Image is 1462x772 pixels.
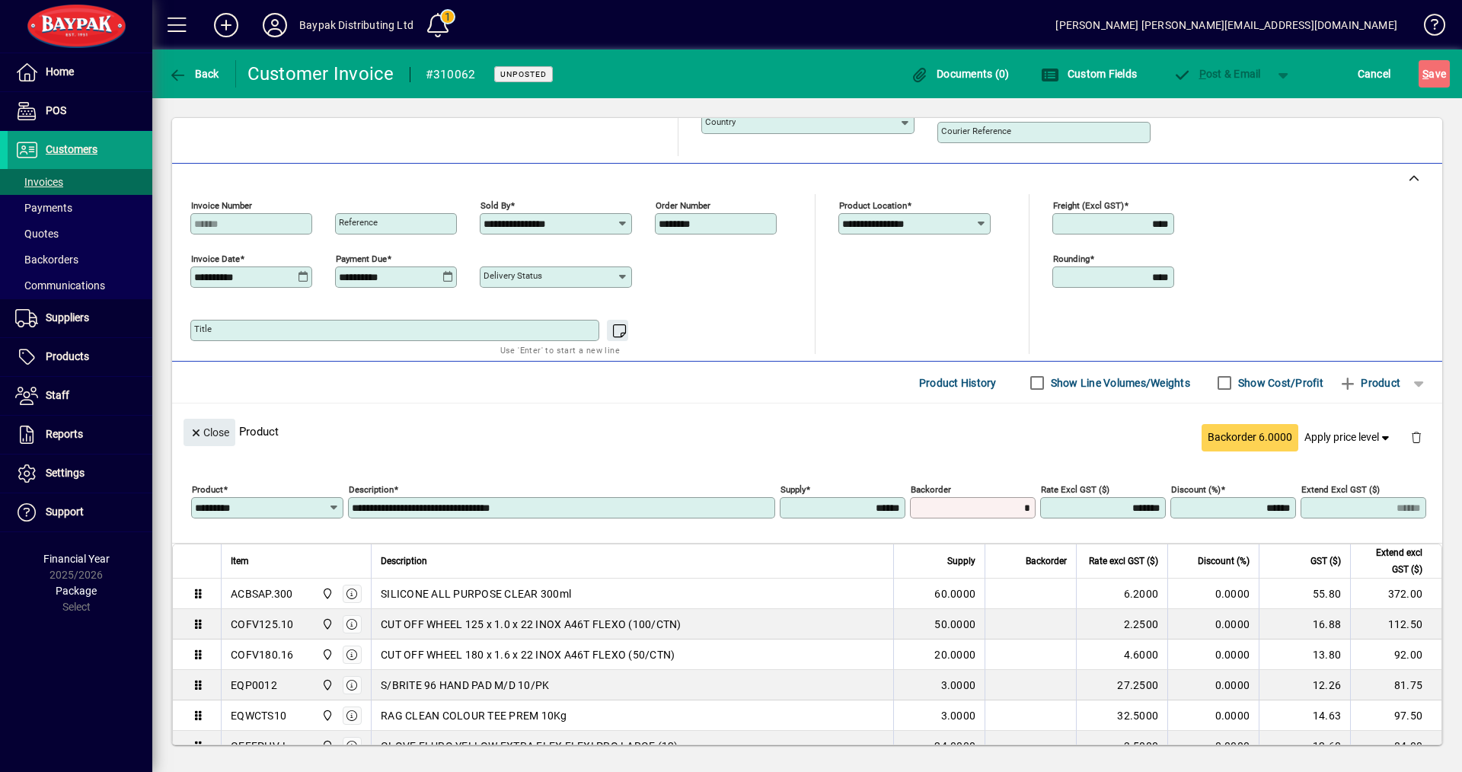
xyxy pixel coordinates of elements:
[934,586,975,601] span: 60.0000
[202,11,251,39] button: Add
[191,254,240,264] mat-label: Invoice date
[15,279,105,292] span: Communications
[1167,731,1259,761] td: 0.0000
[184,419,235,446] button: Close
[919,371,997,395] span: Product History
[1167,640,1259,670] td: 0.0000
[318,585,335,602] span: Baypak - Onekawa
[1086,617,1158,632] div: 2.2500
[46,389,69,401] span: Staff
[381,586,571,601] span: SILICONE ALL PURPOSE CLEAR 300ml
[191,200,252,211] mat-label: Invoice number
[1398,419,1435,455] button: Delete
[1086,708,1158,723] div: 32.5000
[480,200,510,211] mat-label: Sold by
[1055,13,1397,37] div: [PERSON_NAME] [PERSON_NAME][EMAIL_ADDRESS][DOMAIN_NAME]
[46,467,85,479] span: Settings
[1199,68,1206,80] span: P
[192,484,223,495] mat-label: Product
[1053,200,1124,211] mat-label: Freight (excl GST)
[8,416,152,454] a: Reports
[1419,60,1450,88] button: Save
[15,254,78,266] span: Backorders
[46,143,97,155] span: Customers
[1259,731,1350,761] td: 12.60
[231,553,249,569] span: Item
[46,65,74,78] span: Home
[152,60,236,88] app-page-header-button: Back
[1167,670,1259,700] td: 0.0000
[1198,553,1250,569] span: Discount (%)
[381,678,549,693] span: S/BRITE 96 HAND PAD M/D 10/PK
[426,62,476,87] div: #310062
[381,708,567,723] span: RAG CLEAN COLOUR TEE PREM 10Kg
[8,53,152,91] a: Home
[46,506,84,518] span: Support
[164,60,223,88] button: Back
[1304,429,1393,445] span: Apply price level
[911,68,1010,80] span: Documents (0)
[1259,609,1350,640] td: 16.88
[1167,609,1259,640] td: 0.0000
[46,104,66,116] span: POS
[231,708,286,723] div: EQWCTS10
[1208,429,1292,445] span: Backorder 6.0000
[1310,553,1341,569] span: GST ($)
[318,646,335,663] span: Baypak - Onekawa
[911,484,951,495] mat-label: Backorder
[1086,739,1158,754] div: 3.5000
[318,677,335,694] span: Baypak - Onekawa
[231,678,277,693] div: EQP0012
[8,195,152,221] a: Payments
[251,11,299,39] button: Profile
[8,247,152,273] a: Backorders
[8,92,152,130] a: POS
[339,217,378,228] mat-label: Reference
[8,273,152,298] a: Communications
[1350,579,1441,609] td: 372.00
[1350,609,1441,640] td: 112.50
[1041,68,1137,80] span: Custom Fields
[46,350,89,362] span: Products
[8,299,152,337] a: Suppliers
[336,254,387,264] mat-label: Payment due
[8,221,152,247] a: Quotes
[1086,647,1158,662] div: 4.6000
[15,176,63,188] span: Invoices
[1202,424,1298,451] button: Backorder 6.0000
[318,738,335,754] span: Baypak - Onekawa
[8,455,152,493] a: Settings
[1350,700,1441,731] td: 97.50
[907,60,1014,88] button: Documents (0)
[934,739,975,754] span: 24.0000
[299,13,413,37] div: Baypak Distributing Ltd
[1301,484,1380,495] mat-label: Extend excl GST ($)
[947,553,975,569] span: Supply
[1358,62,1391,86] span: Cancel
[15,228,59,240] span: Quotes
[381,739,678,754] span: GLOVE FLURO YELLOW EXTRA FLEX FLEXI PRO LARGE (12)
[1026,553,1067,569] span: Backorder
[705,116,736,127] mat-label: Country
[1037,60,1141,88] button: Custom Fields
[1413,3,1443,53] a: Knowledge Base
[484,270,542,281] mat-label: Delivery status
[172,404,1442,459] div: Product
[1422,62,1446,86] span: ave
[1298,424,1399,451] button: Apply price level
[1259,700,1350,731] td: 14.63
[15,202,72,214] span: Payments
[1167,700,1259,731] td: 0.0000
[1167,579,1259,609] td: 0.0000
[349,484,394,495] mat-label: Description
[1053,254,1090,264] mat-label: Rounding
[247,62,394,86] div: Customer Invoice
[1259,579,1350,609] td: 55.80
[46,311,89,324] span: Suppliers
[168,68,219,80] span: Back
[1398,430,1435,444] app-page-header-button: Delete
[656,200,710,211] mat-label: Order number
[1089,553,1158,569] span: Rate excl GST ($)
[1259,670,1350,700] td: 12.26
[8,493,152,531] a: Support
